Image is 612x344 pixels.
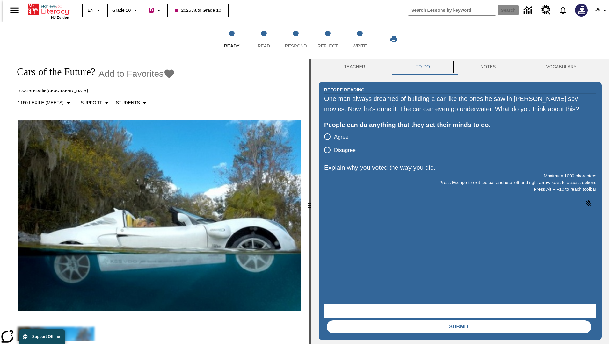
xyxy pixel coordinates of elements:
h1: Cars of the Future? [10,66,95,78]
button: Reflect step 4 of 5 [309,22,346,57]
p: Students [116,99,140,106]
button: Teacher [319,59,390,75]
span: Disagree [334,146,356,154]
p: Maximum 1000 characters [324,173,596,179]
span: @ [595,7,600,14]
div: One man always dreamed of building a car like the ones he saw in [PERSON_NAME] spy movies. Now, h... [324,94,596,114]
p: 1160 Lexile (Meets) [18,99,64,106]
div: Press Enter or Spacebar and then press right and left arrow keys to move the slider [309,59,311,344]
button: Select Lexile, 1160 Lexile (Meets) [15,97,75,109]
div: reading [3,59,309,341]
span: 2025 Auto Grade 10 [175,7,221,14]
img: Avatar [575,4,588,17]
p: Press Alt + F10 to reach toolbar [324,186,596,193]
p: Explain why you voted the way you did. [324,162,596,173]
button: Submit [327,320,591,333]
button: Scaffolds, Support [78,97,113,109]
span: Respond [285,43,307,48]
span: B [150,6,153,14]
button: NOTES [455,59,521,75]
button: TO-DO [390,59,455,75]
a: Notifications [555,2,571,18]
button: Add to Favorites - Cars of the Future? [98,68,175,79]
p: Support [81,99,102,106]
div: poll [324,130,361,157]
span: Grade 10 [112,7,131,14]
button: Boost Class color is violet red. Change class color [146,4,165,16]
body: Explain why you voted the way you did. Maximum 1000 characters Press Alt + F10 to reach toolbar P... [3,5,93,11]
span: Write [353,43,367,48]
button: Read step 2 of 5 [245,22,282,57]
button: Click to activate and allow voice recognition [581,196,596,211]
a: Resource Center, Will open in new tab [537,2,555,19]
span: Support Offline [32,334,60,339]
a: Data Center [520,2,537,19]
button: Print [383,33,404,45]
span: Read [258,43,270,48]
button: Select Student [113,97,151,109]
button: Ready step 1 of 5 [213,22,250,57]
button: Grade: Grade 10, Select a grade [110,4,142,16]
div: activity [311,59,609,344]
button: Language: EN, Select a language [85,4,105,16]
button: Select a new avatar [571,2,592,18]
img: High-tech automobile treading water. [18,120,301,311]
span: Add to Favorites [98,69,164,79]
div: Instructional Panel Tabs [319,59,602,75]
p: News: Across the [GEOGRAPHIC_DATA] [10,89,175,93]
span: NJ Edition [51,16,69,19]
button: Profile/Settings [592,4,612,16]
span: Reflect [318,43,338,48]
span: Ready [224,43,240,48]
button: VOCABULARY [521,59,602,75]
button: Write step 5 of 5 [341,22,378,57]
div: Home [28,2,69,19]
span: Agree [334,133,348,141]
div: People can do anything that they set their minds to do. [324,120,596,130]
input: search field [408,5,496,15]
button: Respond step 3 of 5 [277,22,314,57]
p: Press Escape to exit toolbar and use left and right arrow keys to access options [324,179,596,186]
button: Open side menu [5,1,24,20]
button: Support Offline [19,329,65,344]
h2: Before Reading [324,86,365,93]
span: EN [88,7,94,14]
